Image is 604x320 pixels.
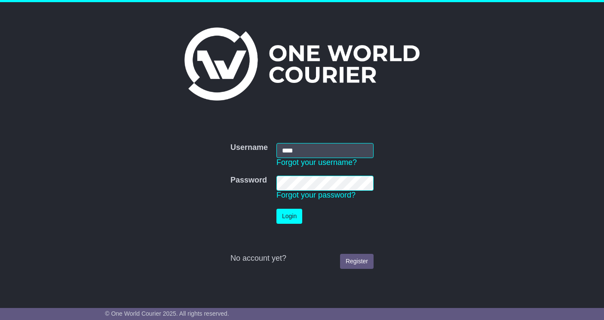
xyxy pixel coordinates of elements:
img: One World [184,27,419,101]
label: Username [230,143,268,152]
a: Forgot your password? [276,191,356,199]
button: Login [276,209,302,224]
a: Register [340,254,374,269]
label: Password [230,176,267,185]
a: Forgot your username? [276,158,357,167]
span: © One World Courier 2025. All rights reserved. [105,310,229,317]
div: No account yet? [230,254,374,263]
